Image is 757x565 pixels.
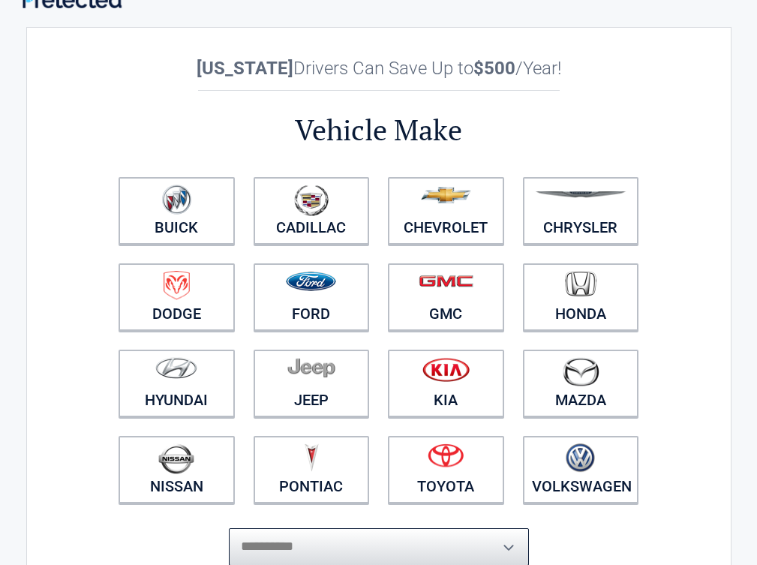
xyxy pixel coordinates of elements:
[254,350,370,417] a: Jeep
[164,271,190,300] img: dodge
[422,357,470,382] img: kia
[523,350,639,417] a: Mazda
[473,58,515,79] b: $500
[523,436,639,503] a: Volkswagen
[523,263,639,331] a: Honda
[388,263,504,331] a: GMC
[119,350,235,417] a: Hyundai
[110,111,648,149] h2: Vehicle Make
[162,185,191,215] img: buick
[158,443,194,474] img: nissan
[565,271,596,297] img: honda
[254,436,370,503] a: Pontiac
[523,177,639,245] a: Chrysler
[287,357,335,378] img: jeep
[566,443,595,473] img: volkswagen
[388,436,504,503] a: Toyota
[110,58,648,79] h2: Drivers Can Save Up to /Year
[388,350,504,417] a: Kia
[388,177,504,245] a: Chevrolet
[421,187,471,203] img: chevrolet
[197,58,293,79] b: [US_STATE]
[119,263,235,331] a: Dodge
[119,436,235,503] a: Nissan
[535,191,626,198] img: chrysler
[119,177,235,245] a: Buick
[294,185,329,216] img: cadillac
[419,275,473,287] img: gmc
[428,443,464,467] img: toyota
[304,443,319,472] img: pontiac
[562,357,599,386] img: mazda
[155,357,197,379] img: hyundai
[254,263,370,331] a: Ford
[254,177,370,245] a: Cadillac
[286,272,336,291] img: ford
